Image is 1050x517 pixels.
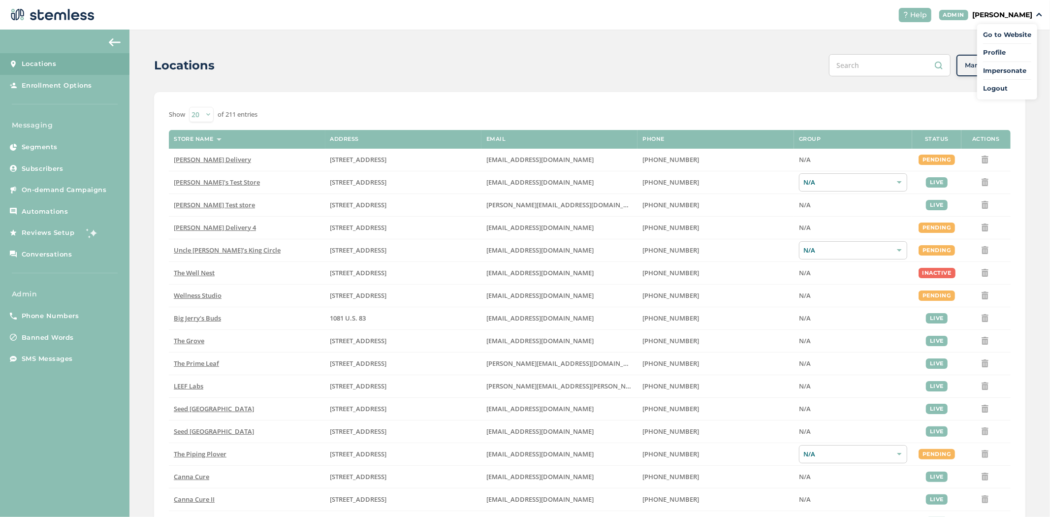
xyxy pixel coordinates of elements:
[983,30,1031,40] a: Go to Website
[799,136,821,142] label: Group
[330,450,477,458] label: 10 Main Street
[109,38,121,46] img: icon-arrow-back-accent-c549486e.svg
[919,268,955,278] div: inactive
[799,359,907,368] label: N/A
[1001,470,1050,517] iframe: Chat Widget
[174,155,251,164] span: [PERSON_NAME] Delivery
[799,241,907,259] div: N/A
[919,155,955,165] div: pending
[799,224,907,232] label: N/A
[217,138,222,141] img: icon-sort-1e1d7615.svg
[642,404,699,413] span: [PHONE_NUMBER]
[174,156,320,164] label: Hazel Delivery
[330,450,387,458] span: [STREET_ADDRESS]
[642,314,699,323] span: [PHONE_NUMBER]
[174,200,255,209] span: [PERSON_NAME] Test store
[799,269,907,277] label: N/A
[174,314,320,323] label: Big Jerry's Buds
[939,10,969,20] div: ADMIN
[174,337,320,345] label: The Grove
[330,336,387,345] span: [STREET_ADDRESS]
[174,382,203,390] span: LEEF Labs
[174,450,226,458] span: The Piping Plover
[486,178,633,187] label: brianashen@gmail.com
[330,246,387,255] span: [STREET_ADDRESS]
[799,337,907,345] label: N/A
[174,404,254,413] span: Seed [GEOGRAPHIC_DATA]
[330,382,387,390] span: [STREET_ADDRESS]
[799,445,907,463] div: N/A
[174,223,256,232] span: [PERSON_NAME] Delivery 4
[486,269,633,277] label: vmrobins@gmail.com
[174,291,320,300] label: Wellness Studio
[174,269,320,277] label: The Well Nest
[926,177,948,188] div: live
[22,185,107,195] span: On-demand Campaigns
[174,178,320,187] label: Brian's Test Store
[642,178,699,187] span: [PHONE_NUMBER]
[486,246,594,255] span: [EMAIL_ADDRESS][DOMAIN_NAME]
[961,130,1011,149] th: Actions
[642,291,789,300] label: (269) 929-8463
[330,404,387,413] span: [STREET_ADDRESS]
[642,427,789,436] label: (617) 553-5922
[642,450,789,458] label: (508) 514-1212
[330,201,477,209] label: 5241 Center Boulevard
[330,178,387,187] span: [STREET_ADDRESS]
[642,156,789,164] label: (818) 561-0790
[983,66,1031,76] span: Impersonate
[486,178,594,187] span: [EMAIL_ADDRESS][DOMAIN_NAME]
[486,337,633,345] label: dexter@thegroveca.com
[174,405,320,413] label: Seed Portland
[642,405,789,413] label: (207) 747-4648
[486,382,694,390] span: [PERSON_NAME][EMAIL_ADDRESS][PERSON_NAME][DOMAIN_NAME]
[642,382,789,390] label: (707) 513-9697
[926,494,948,505] div: live
[486,495,594,504] span: [EMAIL_ADDRESS][DOMAIN_NAME]
[642,178,789,187] label: (503) 804-9208
[174,427,254,436] span: Seed [GEOGRAPHIC_DATA]
[799,495,907,504] label: N/A
[174,495,320,504] label: Canna Cure II
[642,246,699,255] span: [PHONE_NUMBER]
[642,473,789,481] label: (580) 280-2262
[799,201,907,209] label: N/A
[330,136,359,142] label: Address
[330,359,387,368] span: [STREET_ADDRESS]
[22,354,73,364] span: SMS Messages
[799,405,907,413] label: N/A
[486,427,633,436] label: info@bostonseeds.com
[799,382,907,390] label: N/A
[1036,13,1042,17] img: icon_down-arrow-small-66adaf34.svg
[330,156,477,164] label: 17523 Ventura Boulevard
[965,61,1017,70] span: Manage Groups
[22,333,74,343] span: Banned Words
[799,156,907,164] label: N/A
[926,381,948,391] div: live
[925,136,949,142] label: Status
[330,314,366,323] span: 1081 U.S. 83
[330,473,477,481] label: 2720 Northwest Sheridan Road
[330,223,387,232] span: [STREET_ADDRESS]
[919,291,955,301] div: pending
[330,200,387,209] span: [STREET_ADDRESS]
[174,336,204,345] span: The Grove
[330,269,477,277] label: 1005 4th Avenue
[642,291,699,300] span: [PHONE_NUMBER]
[926,313,948,323] div: live
[174,136,214,142] label: Store name
[926,336,948,346] div: live
[642,155,699,164] span: [PHONE_NUMBER]
[972,10,1032,20] p: [PERSON_NAME]
[642,472,699,481] span: [PHONE_NUMBER]
[174,268,215,277] span: The Well Nest
[154,57,215,74] h2: Locations
[642,201,789,209] label: (503) 332-4545
[799,314,907,323] label: N/A
[174,224,320,232] label: Hazel Delivery 4
[486,404,594,413] span: [EMAIL_ADDRESS][DOMAIN_NAME]
[642,223,699,232] span: [PHONE_NUMBER]
[174,246,320,255] label: Uncle Herb’s King Circle
[174,291,222,300] span: Wellness Studio
[174,201,320,209] label: Swapnil Test store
